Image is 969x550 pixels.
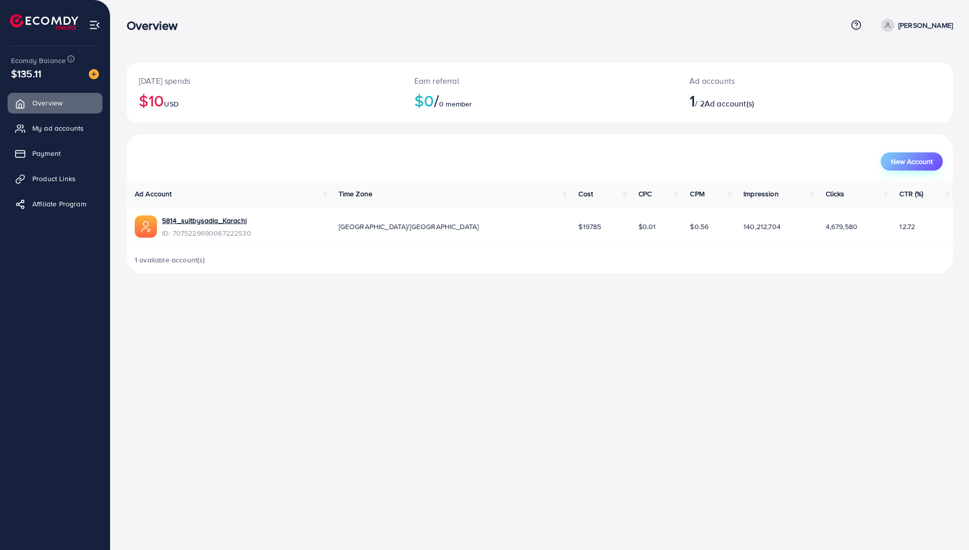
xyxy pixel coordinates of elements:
[899,222,915,232] span: 12.72
[339,189,372,199] span: Time Zone
[8,118,102,138] a: My ad accounts
[689,89,695,112] span: 1
[162,215,247,226] a: 5814_suitbysadia_Karachi
[414,91,666,110] h2: $0
[743,222,781,232] span: 140,212,704
[8,194,102,214] a: Affiliate Program
[689,75,872,87] p: Ad accounts
[434,89,439,112] span: /
[139,75,390,87] p: [DATE] spends
[10,14,78,30] img: logo
[638,189,652,199] span: CPC
[578,222,601,232] span: $19785
[8,93,102,113] a: Overview
[32,199,86,209] span: Affiliate Program
[127,18,186,33] h3: Overview
[135,215,157,238] img: ic-ads-acc.e4c84228.svg
[11,56,66,66] span: Ecomdy Balance
[135,255,205,265] span: 1 available account(s)
[689,91,872,110] h2: / 2
[899,189,923,199] span: CTR (%)
[8,143,102,163] a: Payment
[826,222,857,232] span: 4,679,580
[926,505,961,542] iframe: Chat
[414,75,666,87] p: Earn referral
[877,19,953,32] a: [PERSON_NAME]
[139,91,390,110] h2: $10
[89,69,99,79] img: image
[89,19,100,31] img: menu
[32,148,61,158] span: Payment
[339,222,479,232] span: [GEOGRAPHIC_DATA]/[GEOGRAPHIC_DATA]
[898,19,953,31] p: [PERSON_NAME]
[743,189,779,199] span: Impression
[135,189,172,199] span: Ad Account
[690,222,709,232] span: $0.56
[32,174,76,184] span: Product Links
[439,99,472,109] span: 0 member
[11,66,41,81] span: $135.11
[690,189,704,199] span: CPM
[705,98,754,109] span: Ad account(s)
[881,152,943,171] button: New Account
[8,169,102,189] a: Product Links
[638,222,656,232] span: $0.01
[162,228,251,238] span: ID: 7075229690067222530
[826,189,845,199] span: Clicks
[891,158,933,165] span: New Account
[578,189,593,199] span: Cost
[32,98,63,108] span: Overview
[32,123,84,133] span: My ad accounts
[164,99,178,109] span: USD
